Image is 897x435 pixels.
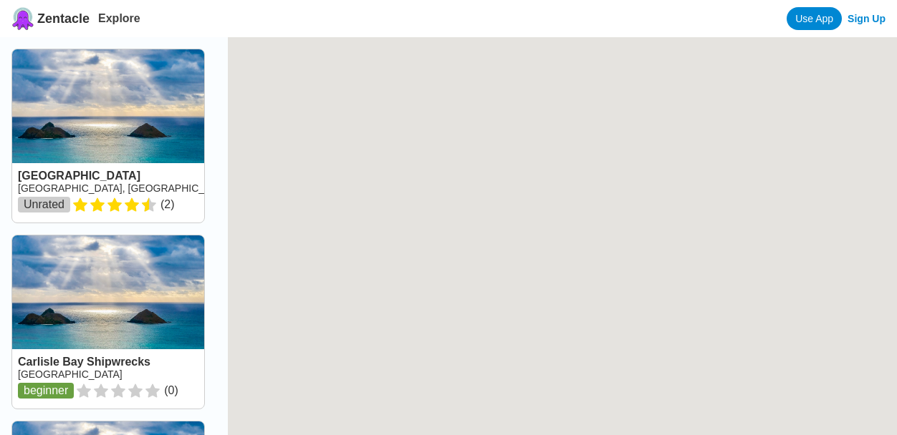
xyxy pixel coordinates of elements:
[11,7,90,30] a: Zentacle logoZentacle
[848,13,886,24] a: Sign Up
[98,12,140,24] a: Explore
[37,11,90,26] span: Zentacle
[11,7,34,30] img: Zentacle logo
[787,7,842,30] a: Use App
